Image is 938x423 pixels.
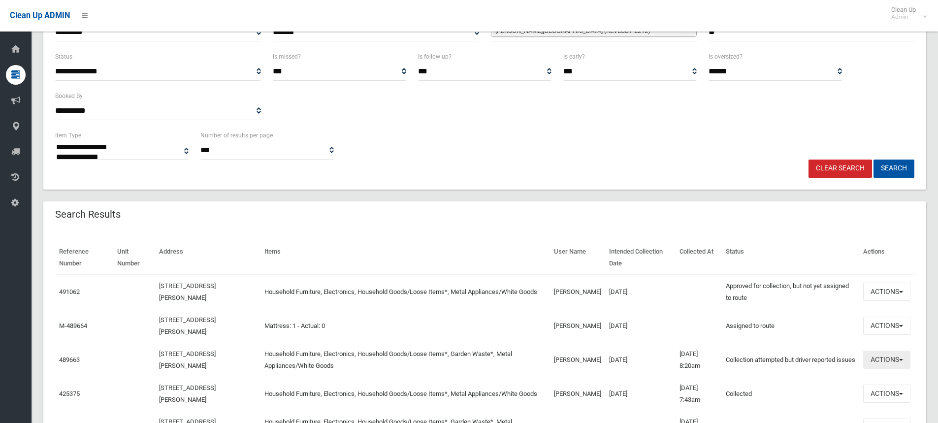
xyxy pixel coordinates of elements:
label: Number of results per page [200,130,273,141]
th: Actions [859,241,914,275]
label: Is oversized? [709,51,743,62]
th: Items [260,241,550,275]
a: [STREET_ADDRESS][PERSON_NAME] [159,384,216,403]
th: Intended Collection Date [605,241,676,275]
a: [STREET_ADDRESS][PERSON_NAME] [159,350,216,369]
a: [STREET_ADDRESS][PERSON_NAME] [159,282,216,301]
td: [DATE] [605,309,676,343]
td: [DATE] [605,343,676,377]
th: User Name [550,241,605,275]
button: Actions [863,351,910,369]
label: Is early? [563,51,585,62]
th: Unit Number [113,241,155,275]
td: [DATE] 7:43am [676,377,722,411]
small: Admin [891,13,916,21]
td: [DATE] [605,275,676,309]
a: M-489664 [59,322,87,329]
button: Actions [863,317,910,335]
a: Clear Search [809,160,872,178]
a: [STREET_ADDRESS][PERSON_NAME] [159,316,216,335]
td: [PERSON_NAME] [550,343,605,377]
td: Assigned to route [722,309,859,343]
header: Search Results [43,205,132,224]
td: Household Furniture, Electronics, Household Goods/Loose Items*, Metal Appliances/White Goods [260,377,550,411]
span: Clean Up [886,6,926,21]
td: [PERSON_NAME] [550,275,605,309]
td: Household Furniture, Electronics, Household Goods/Loose Items*, Metal Appliances/White Goods [260,275,550,309]
label: Is follow up? [418,51,452,62]
td: Household Furniture, Electronics, Household Goods/Loose Items*, Garden Waste*, Metal Appliances/W... [260,343,550,377]
a: 489663 [59,356,80,363]
button: Actions [863,283,910,301]
label: Is missed? [273,51,301,62]
td: Collected [722,377,859,411]
th: Reference Number [55,241,113,275]
td: [DATE] [605,377,676,411]
button: Actions [863,385,910,403]
td: [PERSON_NAME] [550,309,605,343]
td: Collection attempted but driver reported issues [722,343,859,377]
td: Approved for collection, but not yet assigned to route [722,275,859,309]
th: Status [722,241,859,275]
td: [DATE] 8:20am [676,343,722,377]
a: 425375 [59,390,80,397]
td: Mattress: 1 - Actual: 0 [260,309,550,343]
label: Booked By [55,91,83,101]
label: Status [55,51,72,62]
span: Clean Up ADMIN [10,11,70,20]
td: [PERSON_NAME] [550,377,605,411]
th: Collected At [676,241,722,275]
label: Item Type [55,130,81,141]
a: 491062 [59,288,80,295]
th: Address [155,241,260,275]
button: Search [873,160,914,178]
